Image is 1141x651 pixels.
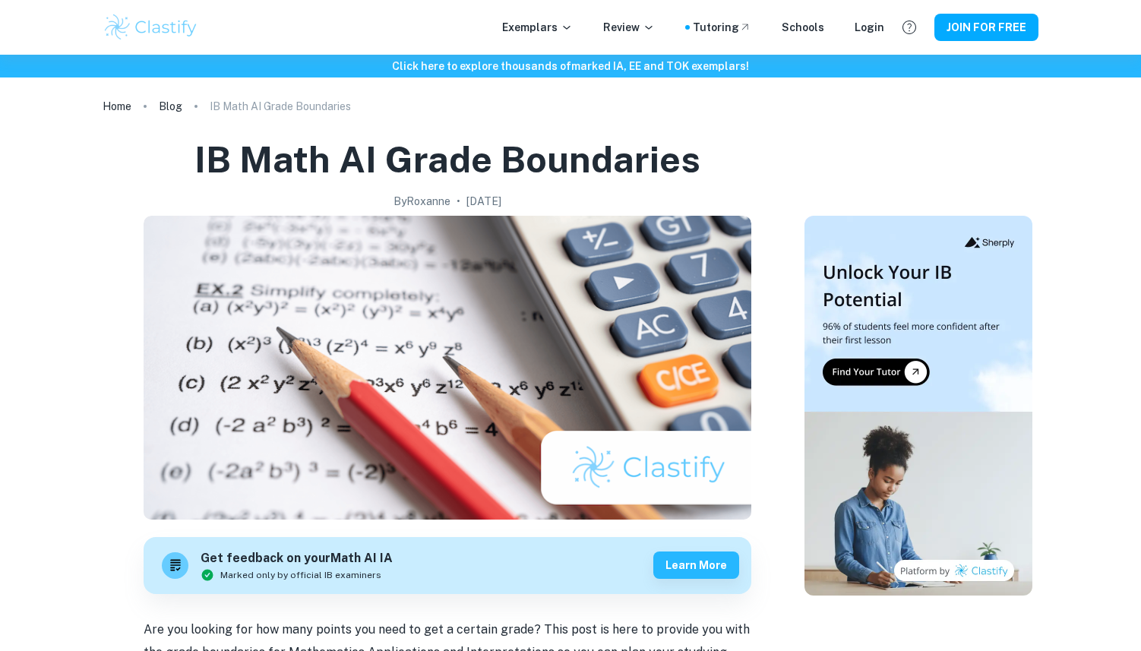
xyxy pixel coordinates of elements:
h6: Get feedback on your Math AI IA [201,549,393,568]
h2: [DATE] [466,193,501,210]
span: Marked only by official IB examiners [220,568,381,582]
button: Help and Feedback [896,14,922,40]
a: Get feedback on yourMath AI IAMarked only by official IB examinersLearn more [144,537,751,594]
p: • [457,193,460,210]
p: IB Math AI Grade Boundaries [210,98,351,115]
button: JOIN FOR FREE [934,14,1038,41]
a: Home [103,96,131,117]
img: IB Math AI Grade Boundaries cover image [144,216,751,520]
h1: IB Math AI Grade Boundaries [194,135,700,184]
p: Exemplars [502,19,573,36]
img: Clastify logo [103,12,199,43]
a: Schools [782,19,824,36]
a: Login [855,19,884,36]
h6: Click here to explore thousands of marked IA, EE and TOK exemplars ! [3,58,1138,74]
a: Tutoring [693,19,751,36]
img: Thumbnail [804,216,1032,596]
p: Review [603,19,655,36]
button: Learn more [653,551,739,579]
h2: By Roxanne [394,193,450,210]
a: Blog [159,96,182,117]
